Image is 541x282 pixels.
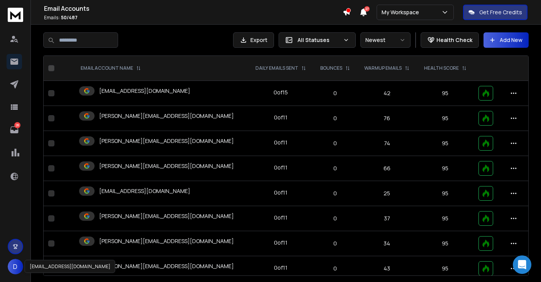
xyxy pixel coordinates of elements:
[7,122,22,138] a: 28
[233,32,274,48] button: Export
[357,231,417,256] td: 34
[357,131,417,156] td: 74
[357,106,417,131] td: 76
[357,206,417,231] td: 37
[274,164,287,171] div: 0 of 11
[44,15,343,21] p: Emails :
[8,259,23,274] button: D
[274,139,287,146] div: 0 of 11
[99,87,190,95] p: [EMAIL_ADDRESS][DOMAIN_NAME]
[360,32,411,48] button: Newest
[318,164,352,172] p: 0
[463,5,527,20] button: Get Free Credits
[274,264,287,272] div: 0 of 11
[274,214,287,222] div: 0 of 11
[436,36,472,44] p: Health Check
[61,14,78,21] span: 50 / 487
[382,8,422,16] p: My Workspace
[357,81,417,106] td: 42
[99,212,234,220] p: [PERSON_NAME][EMAIL_ADDRESS][DOMAIN_NAME]
[25,260,115,273] div: [EMAIL_ADDRESS][DOMAIN_NAME]
[44,4,343,13] h1: Email Accounts
[417,156,474,181] td: 95
[357,156,417,181] td: 66
[357,181,417,206] td: 25
[99,262,234,270] p: [PERSON_NAME][EMAIL_ADDRESS][DOMAIN_NAME]
[318,265,352,272] p: 0
[479,8,522,16] p: Get Free Credits
[417,181,474,206] td: 95
[274,239,287,247] div: 0 of 11
[424,65,459,71] p: HEALTH SCORE
[318,240,352,247] p: 0
[417,131,474,156] td: 95
[513,255,531,274] div: Open Intercom Messenger
[318,215,352,222] p: 0
[8,8,23,22] img: logo
[99,137,234,145] p: [PERSON_NAME][EMAIL_ADDRESS][DOMAIN_NAME]
[364,6,370,12] span: 27
[318,89,352,97] p: 0
[417,256,474,281] td: 95
[99,237,234,245] p: [PERSON_NAME][EMAIL_ADDRESS][DOMAIN_NAME]
[320,65,342,71] p: BOUNCES
[364,65,402,71] p: WARMUP EMAILS
[14,122,20,128] p: 28
[99,187,190,195] p: [EMAIL_ADDRESS][DOMAIN_NAME]
[357,256,417,281] td: 43
[318,139,352,147] p: 0
[298,36,340,44] p: All Statuses
[274,114,287,121] div: 0 of 11
[318,190,352,197] p: 0
[421,32,479,48] button: Health Check
[417,106,474,131] td: 95
[417,231,474,256] td: 95
[274,89,288,96] div: 0 of 15
[99,162,234,170] p: [PERSON_NAME][EMAIL_ADDRESS][DOMAIN_NAME]
[417,206,474,231] td: 95
[81,65,141,71] div: EMAIL ACCOUNT NAME
[99,112,234,120] p: [PERSON_NAME][EMAIL_ADDRESS][DOMAIN_NAME]
[318,114,352,122] p: 0
[274,189,287,196] div: 0 of 11
[255,65,298,71] p: DAILY EMAILS SENT
[417,81,474,106] td: 95
[484,32,529,48] button: Add New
